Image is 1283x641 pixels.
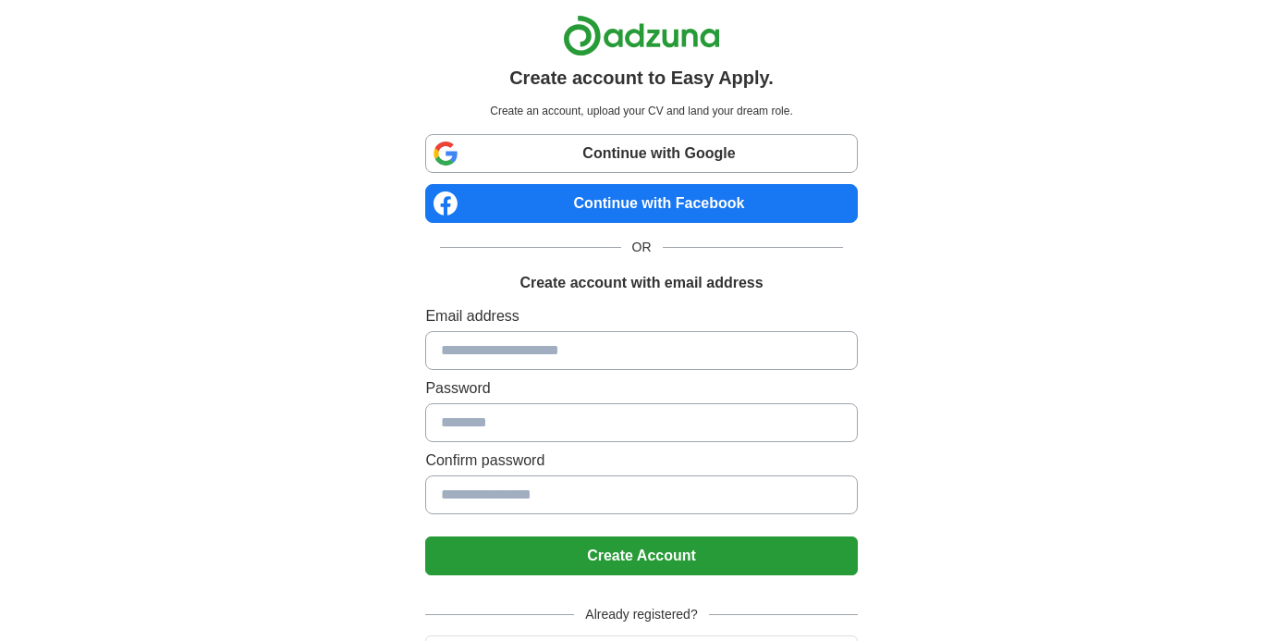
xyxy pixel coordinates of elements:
label: Confirm password [425,450,857,472]
img: Adzuna logo [563,15,720,56]
span: OR [621,238,663,257]
h1: Create account to Easy Apply. [509,64,774,92]
label: Email address [425,305,857,327]
a: Continue with Facebook [425,184,857,223]
p: Create an account, upload your CV and land your dream role. [429,103,853,119]
span: Already registered? [574,605,708,624]
a: Continue with Google [425,134,857,173]
button: Create Account [425,536,857,575]
h1: Create account with email address [519,272,763,294]
label: Password [425,377,857,400]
